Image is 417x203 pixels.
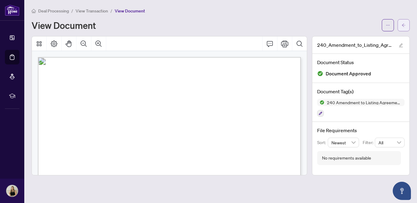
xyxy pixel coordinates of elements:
[378,138,401,147] span: All
[393,182,411,200] button: Open asap
[5,5,19,16] img: logo
[71,7,73,14] li: /
[322,155,371,161] div: No requirements available
[32,20,96,30] h1: View Document
[317,41,393,49] span: 240_Amendment_to_Listing_Agrmt_-_Price_Change_Extension_Amendment__A__-_PropTx-[PERSON_NAME].pdf
[317,127,405,134] h4: File Requirements
[402,23,406,27] span: arrow-left
[32,9,36,13] span: home
[76,8,108,14] span: View Transaction
[317,59,405,66] h4: Document Status
[326,70,371,78] span: Document Approved
[110,7,112,14] li: /
[6,185,18,197] img: Profile Icon
[38,8,69,14] span: Deal Processing
[386,23,390,27] span: ellipsis
[317,88,405,95] h4: Document Tag(s)
[324,100,405,105] span: 240 Amendment to Listing Agreement - Authority to Offer for Sale Price Change/Extension/Amendment(s)
[399,43,403,47] span: edit
[317,99,324,106] img: Status Icon
[115,8,145,14] span: View Document
[331,138,356,147] span: Newest
[363,139,375,146] p: Filter:
[317,139,328,146] p: Sort:
[317,71,323,77] img: Document Status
